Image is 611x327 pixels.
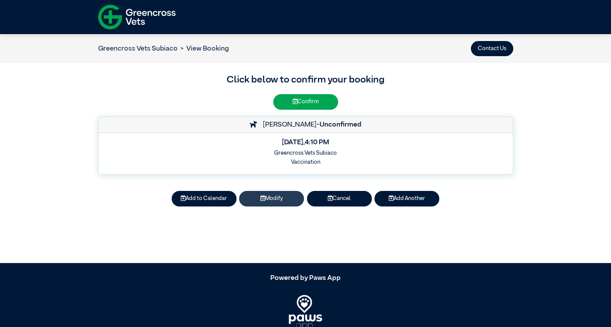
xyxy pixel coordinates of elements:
[104,150,507,156] h6: Greencross Vets Subiaco
[172,191,237,206] button: Add to Calendar
[320,121,361,128] strong: Unconfirmed
[98,2,176,32] img: f-logo
[98,45,178,52] a: Greencross Vets Subiaco
[273,94,338,109] button: Confirm
[239,191,304,206] button: Modify
[317,121,361,128] span: -
[98,274,513,283] h5: Powered by Paws App
[104,159,507,165] h6: Vaccination
[104,139,507,147] h5: [DATE] , 4:10 PM
[259,121,317,128] span: [PERSON_NAME]
[98,44,229,54] nav: breadcrumb
[98,73,513,88] h3: Click below to confirm your booking
[307,191,372,206] button: Cancel
[471,41,513,56] button: Contact Us
[178,44,229,54] li: View Booking
[374,191,439,206] button: Add Another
